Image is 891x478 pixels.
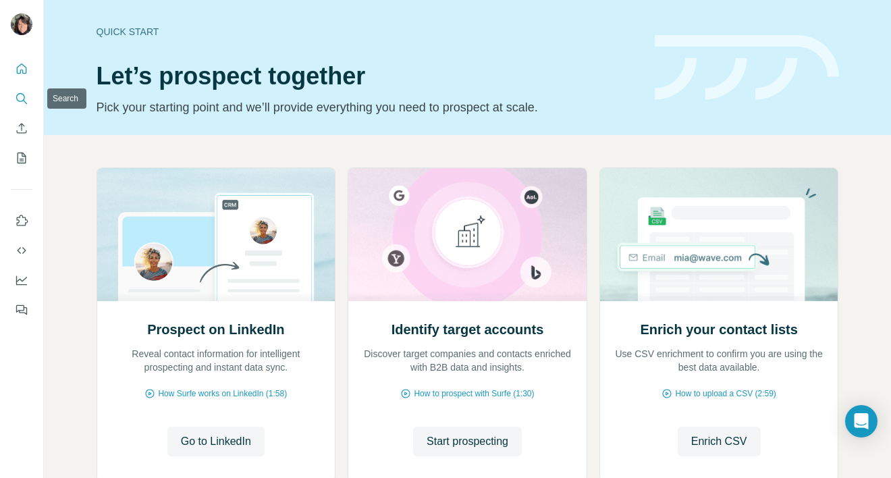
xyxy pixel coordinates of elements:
h2: Identify target accounts [391,320,544,339]
button: Start prospecting [413,427,522,456]
p: Reveal contact information for intelligent prospecting and instant data sync. [111,347,322,374]
img: banner [655,35,839,101]
button: Dashboard [11,268,32,292]
img: Prospect on LinkedIn [97,168,336,301]
button: Enrich CSV [678,427,761,456]
img: Enrich your contact lists [599,168,839,301]
button: Enrich CSV [11,116,32,140]
span: Start prospecting [427,433,508,450]
button: Use Surfe API [11,238,32,263]
h2: Prospect on LinkedIn [147,320,284,339]
img: Identify target accounts [348,168,587,301]
button: Go to LinkedIn [167,427,265,456]
p: Discover target companies and contacts enriched with B2B data and insights. [362,347,573,374]
span: Enrich CSV [691,433,747,450]
p: Use CSV enrichment to confirm you are using the best data available. [614,347,825,374]
h2: Enrich your contact lists [640,320,797,339]
button: Quick start [11,57,32,81]
span: How to upload a CSV (2:59) [675,388,776,400]
span: How to prospect with Surfe (1:30) [414,388,534,400]
button: Feedback [11,298,32,322]
button: My lists [11,146,32,170]
span: How Surfe works on LinkedIn (1:58) [158,388,287,400]
button: Use Surfe on LinkedIn [11,209,32,233]
p: Pick your starting point and we’ll provide everything you need to prospect at scale. [97,98,639,117]
span: Go to LinkedIn [181,433,251,450]
h1: Let’s prospect together [97,63,639,90]
div: Open Intercom Messenger [845,405,878,437]
button: Search [11,86,32,111]
img: Avatar [11,14,32,35]
div: Quick start [97,25,639,38]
